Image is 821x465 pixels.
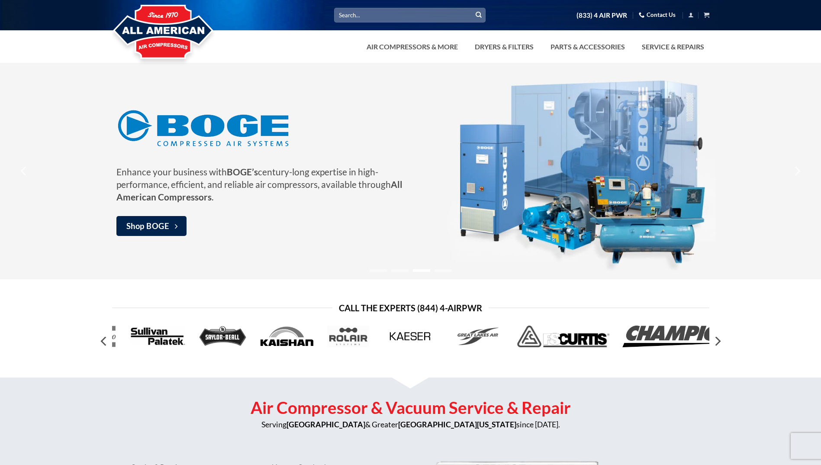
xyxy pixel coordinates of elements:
button: Next [789,149,805,193]
a: Login [688,10,694,20]
a: Parts & Accessories [545,38,630,55]
img: BOGE Air Compressors [447,66,715,276]
button: Previous [97,333,112,350]
li: Page dot 1 [370,269,387,272]
a: (833) 4 AIR PWR [576,8,627,23]
li: Page dot 3 [413,269,430,272]
strong: BOGE’s [227,166,258,177]
a: Service & Repairs [637,38,709,55]
a: Contact Us [639,8,676,22]
p: Enhance your business with century-long expertise in high-performance, efficient, and reliable ai... [116,165,411,203]
button: Submit [472,9,485,22]
li: Page dot 4 [435,269,452,272]
button: Next [709,333,725,350]
span: Shop BOGE [126,220,170,232]
img: BOGE Air Compressors [116,107,290,150]
a: Air Compressors & More [361,38,463,55]
a: View cart [704,10,709,20]
a: Dryers & Filters [470,38,539,55]
span: Call the Experts (844) 4-AirPwr [339,301,482,315]
strong: All American Compressors [116,179,402,202]
input: Search… [334,8,486,22]
strong: [GEOGRAPHIC_DATA][US_STATE] [398,420,516,429]
a: Shop BOGE [116,216,187,236]
li: Page dot 2 [391,269,409,272]
p: Serving & Greater since [DATE]. [112,419,709,431]
h2: Air Compressor & Vacuum Service & Repair [112,397,709,419]
button: Previous [16,149,32,193]
strong: [GEOGRAPHIC_DATA] [287,420,365,429]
